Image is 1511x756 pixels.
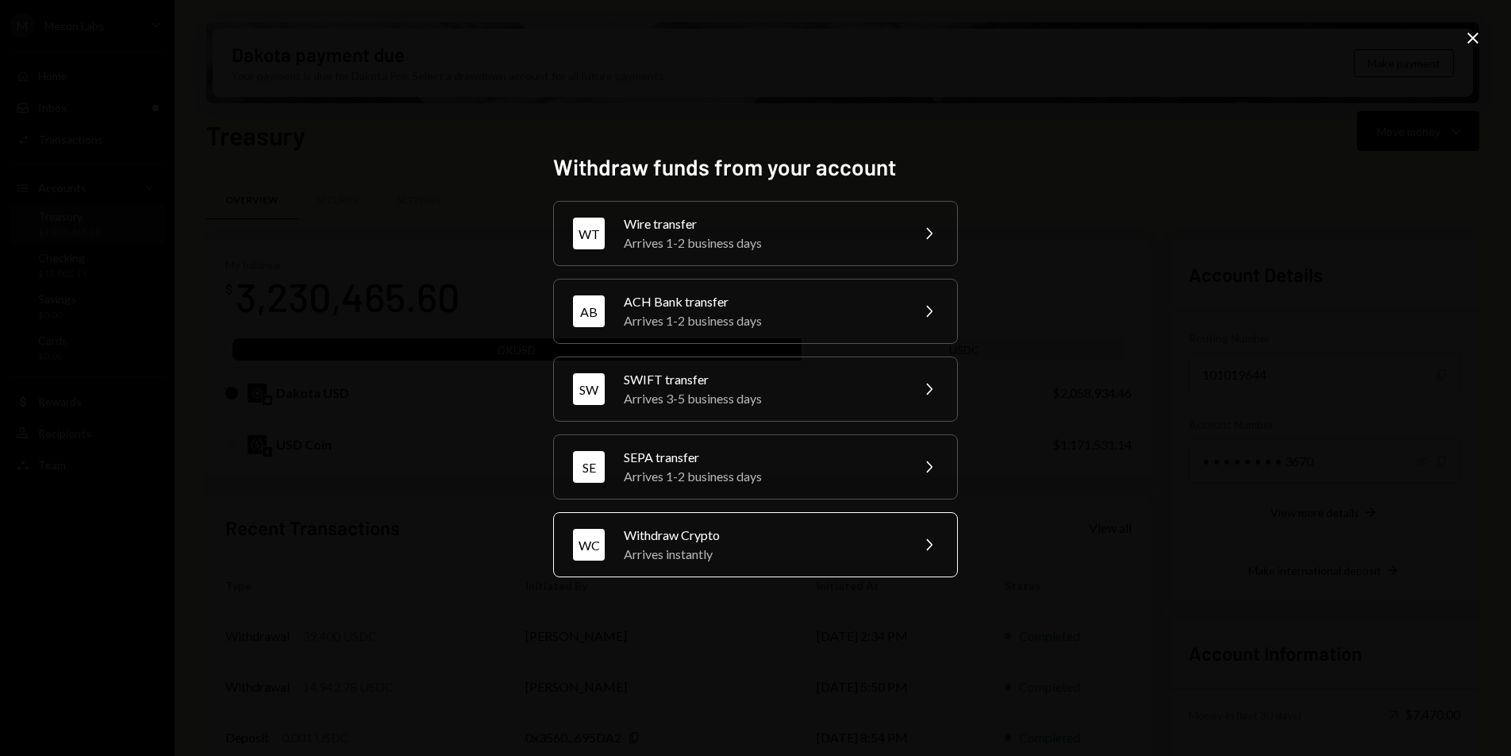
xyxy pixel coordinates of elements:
div: Arrives 3-5 business days [624,389,900,408]
div: ACH Bank transfer [624,292,900,311]
button: ABACH Bank transferArrives 1-2 business days [553,279,958,344]
div: SEPA transfer [624,448,900,467]
div: Arrives 1-2 business days [624,233,900,253]
div: Wire transfer [624,214,900,233]
button: SESEPA transferArrives 1-2 business days [553,434,958,499]
button: WCWithdraw CryptoArrives instantly [553,512,958,577]
div: Arrives 1-2 business days [624,467,900,486]
button: SWSWIFT transferArrives 3-5 business days [553,357,958,422]
div: Arrives 1-2 business days [624,311,900,330]
div: SW [573,373,605,405]
h2: Withdraw funds from your account [553,152,958,183]
div: Withdraw Crypto [624,526,900,545]
div: SWIFT transfer [624,370,900,389]
div: Arrives instantly [624,545,900,564]
div: SE [573,451,605,483]
div: AB [573,295,605,327]
div: WT [573,218,605,249]
button: WTWire transferArrives 1-2 business days [553,201,958,266]
div: WC [573,529,605,561]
